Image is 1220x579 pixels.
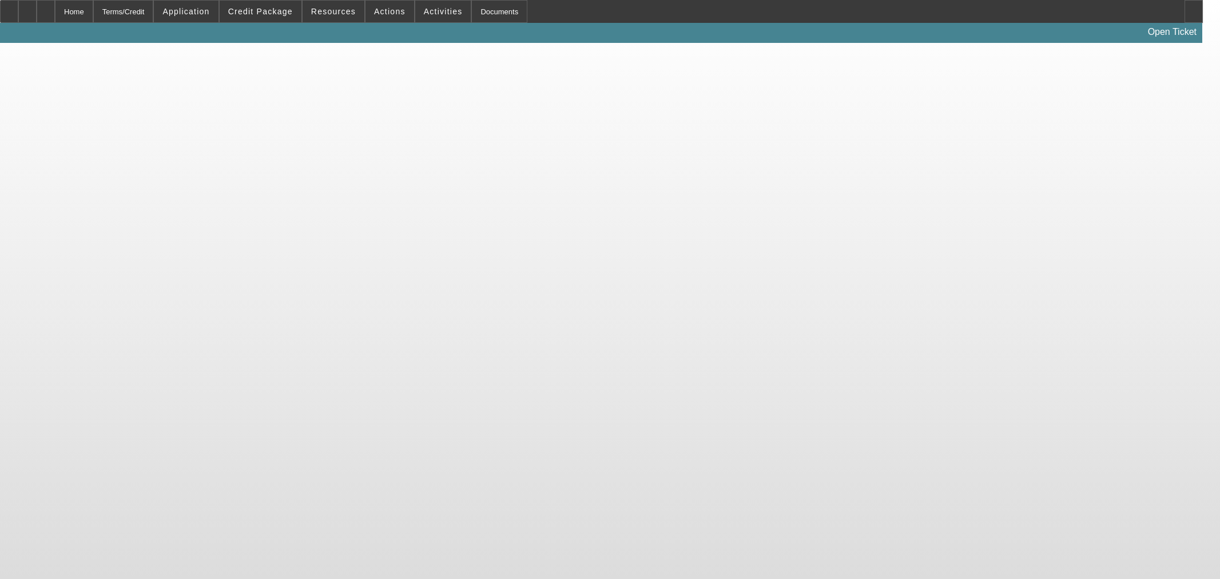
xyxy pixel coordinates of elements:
span: Credit Package [228,7,293,16]
span: Actions [374,7,406,16]
button: Credit Package [220,1,301,22]
button: Actions [365,1,414,22]
a: Open Ticket [1143,22,1201,42]
button: Resources [303,1,364,22]
span: Activities [424,7,463,16]
span: Resources [311,7,356,16]
span: Application [162,7,209,16]
button: Application [154,1,218,22]
button: Activities [415,1,471,22]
